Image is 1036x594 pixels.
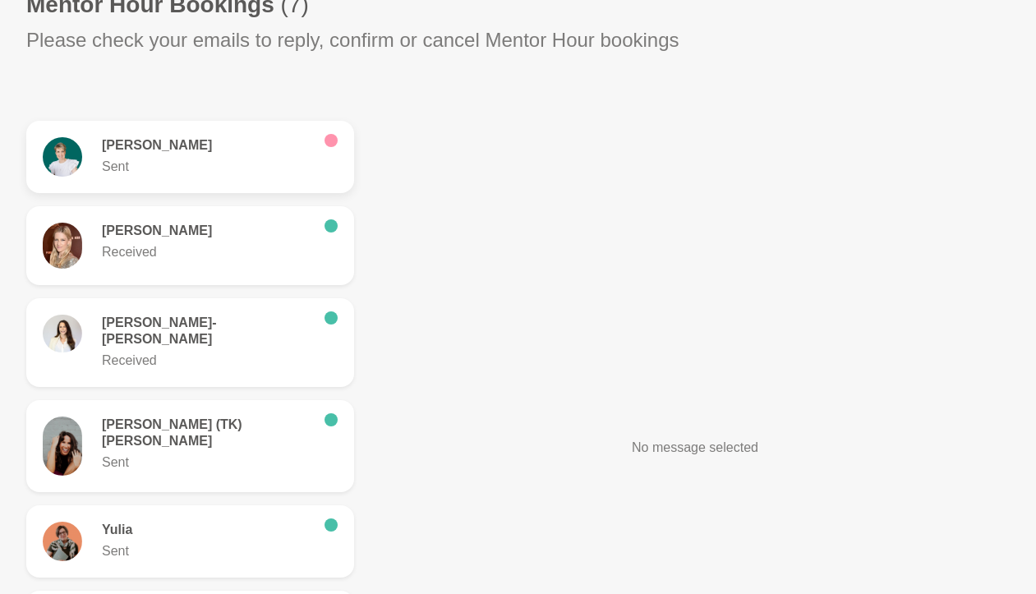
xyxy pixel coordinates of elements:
[102,157,311,177] p: Sent
[26,25,679,55] p: Please check your emails to reply, confirm or cancel Mentor Hour bookings
[102,137,311,154] h6: [PERSON_NAME]
[102,541,311,561] p: Sent
[102,417,311,449] h6: [PERSON_NAME] (TK) [PERSON_NAME]
[102,223,311,239] h6: [PERSON_NAME]
[102,522,311,538] h6: Yulia
[102,242,311,262] p: Received
[102,453,311,472] p: Sent
[102,315,311,348] h6: [PERSON_NAME]-[PERSON_NAME]
[102,351,311,371] p: Received
[632,438,758,458] p: No message selected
